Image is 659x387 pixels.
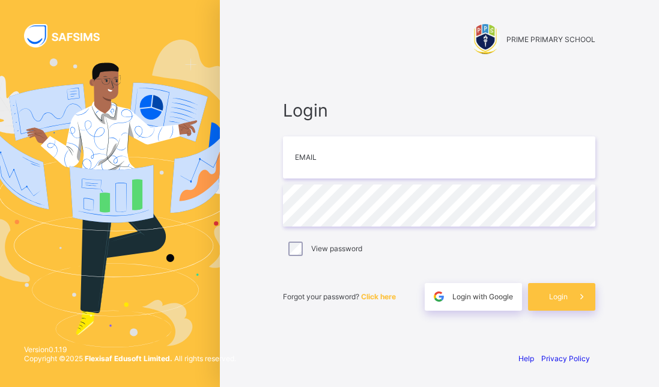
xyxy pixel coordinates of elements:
label: View password [311,244,362,253]
a: Help [518,354,534,363]
strong: Flexisaf Edusoft Limited. [85,354,172,363]
span: Login [549,292,568,301]
span: Version 0.1.19 [24,345,236,354]
img: google.396cfc9801f0270233282035f929180a.svg [432,290,446,303]
span: Login with Google [452,292,513,301]
span: Login [283,100,595,121]
span: Copyright © 2025 All rights reserved. [24,354,236,363]
img: SAFSIMS Logo [24,24,114,47]
a: Privacy Policy [541,354,590,363]
a: Click here [361,292,396,301]
span: PRIME PRIMARY SCHOOL [506,35,595,44]
span: Forgot your password? [283,292,396,301]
